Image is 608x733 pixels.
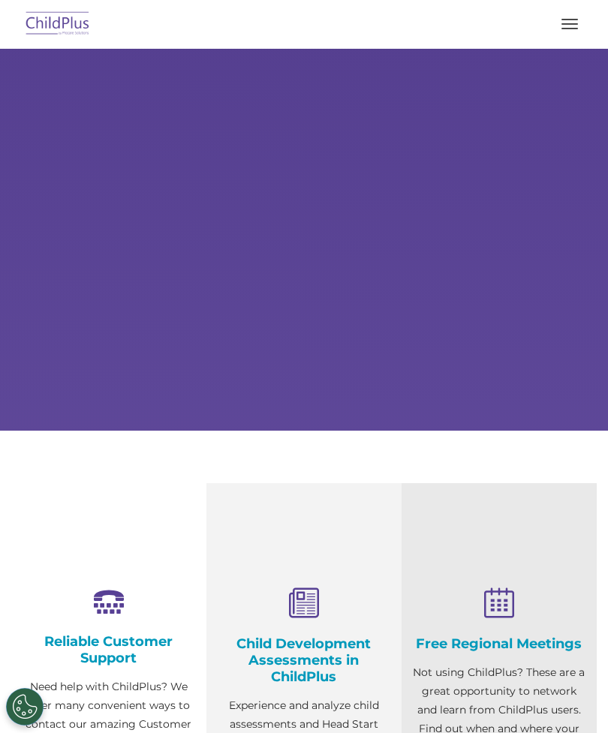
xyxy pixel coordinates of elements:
[413,635,585,652] h4: Free Regional Meetings
[218,635,390,685] h4: Child Development Assessments in ChildPlus
[23,633,195,666] h4: Reliable Customer Support
[6,688,44,725] button: Cookies Settings
[23,7,93,42] img: ChildPlus by Procare Solutions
